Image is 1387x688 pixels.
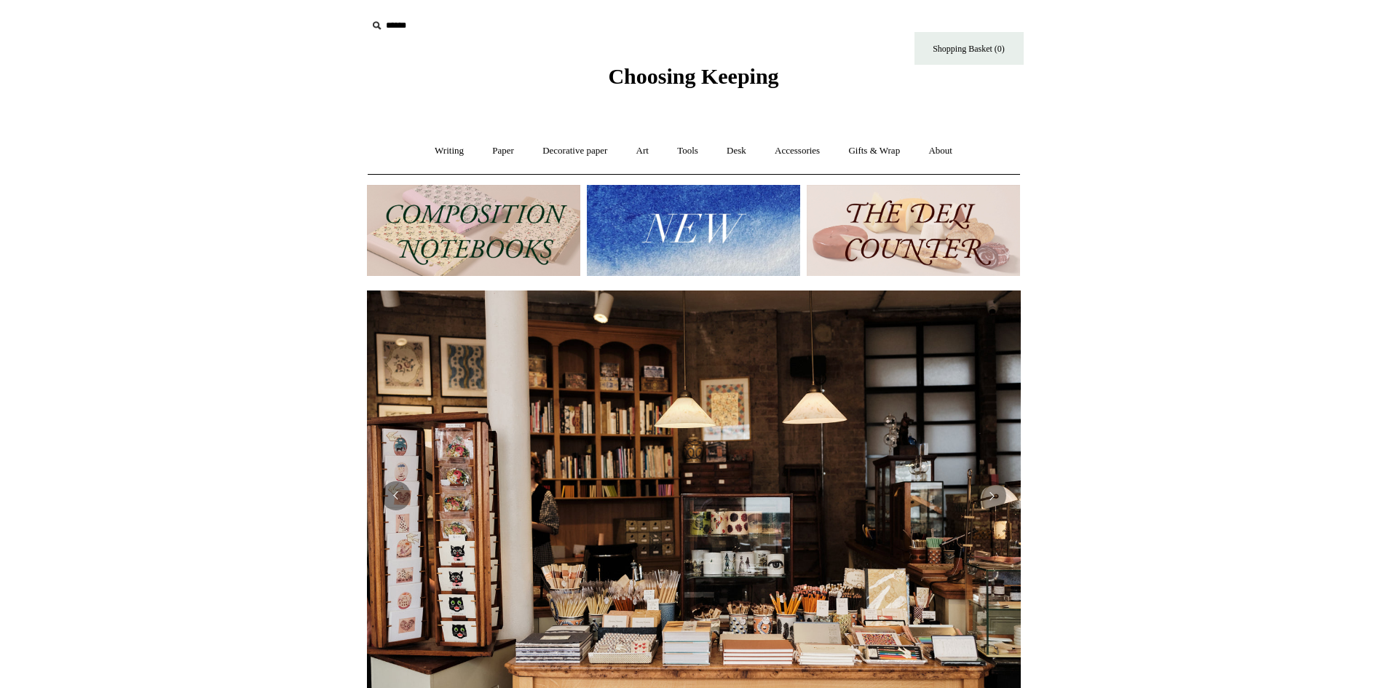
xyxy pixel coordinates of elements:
a: Desk [714,132,759,170]
a: About [915,132,965,170]
a: Art [623,132,662,170]
a: Tools [664,132,711,170]
a: Accessories [762,132,833,170]
a: Writing [422,132,477,170]
a: Choosing Keeping [608,76,778,86]
a: Shopping Basket (0) [914,32,1024,65]
img: 202302 Composition ledgers.jpg__PID:69722ee6-fa44-49dd-a067-31375e5d54ec [367,185,580,276]
img: The Deli Counter [807,185,1020,276]
a: Gifts & Wrap [835,132,913,170]
button: Previous [382,481,411,510]
span: Choosing Keeping [608,64,778,88]
button: Next [977,481,1006,510]
a: Paper [479,132,527,170]
a: Decorative paper [529,132,620,170]
img: New.jpg__PID:f73bdf93-380a-4a35-bcfe-7823039498e1 [587,185,800,276]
